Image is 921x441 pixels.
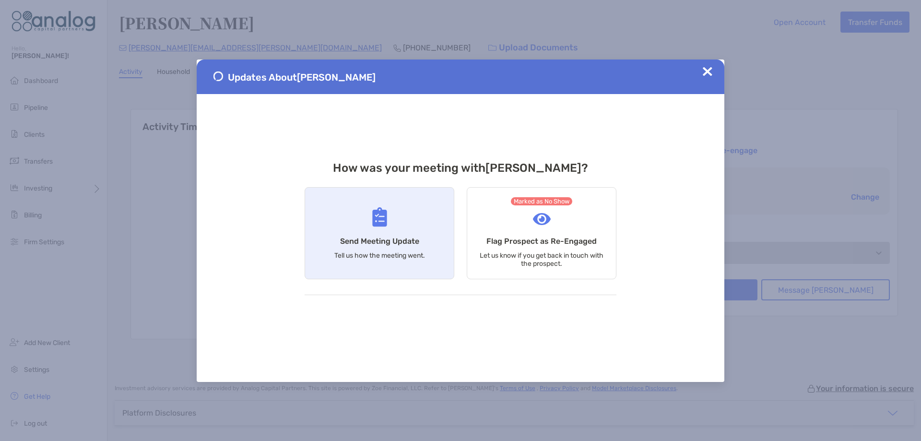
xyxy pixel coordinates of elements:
[479,251,604,268] p: Let us know if you get back in touch with the prospect.
[228,72,376,83] span: Updates About [PERSON_NAME]
[511,197,573,205] span: Marked as No Show
[340,237,419,246] h4: Send Meeting Update
[703,67,712,76] img: Close Updates Zoe
[213,72,223,81] img: Send Meeting Update 1
[305,161,616,175] h3: How was your meeting with [PERSON_NAME] ?
[486,237,597,246] h4: Flag Prospect as Re-Engaged
[372,207,387,227] img: Send Meeting Update
[533,213,551,225] img: Flag Prospect as Re-Engaged
[334,251,425,260] p: Tell us how the meeting went.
